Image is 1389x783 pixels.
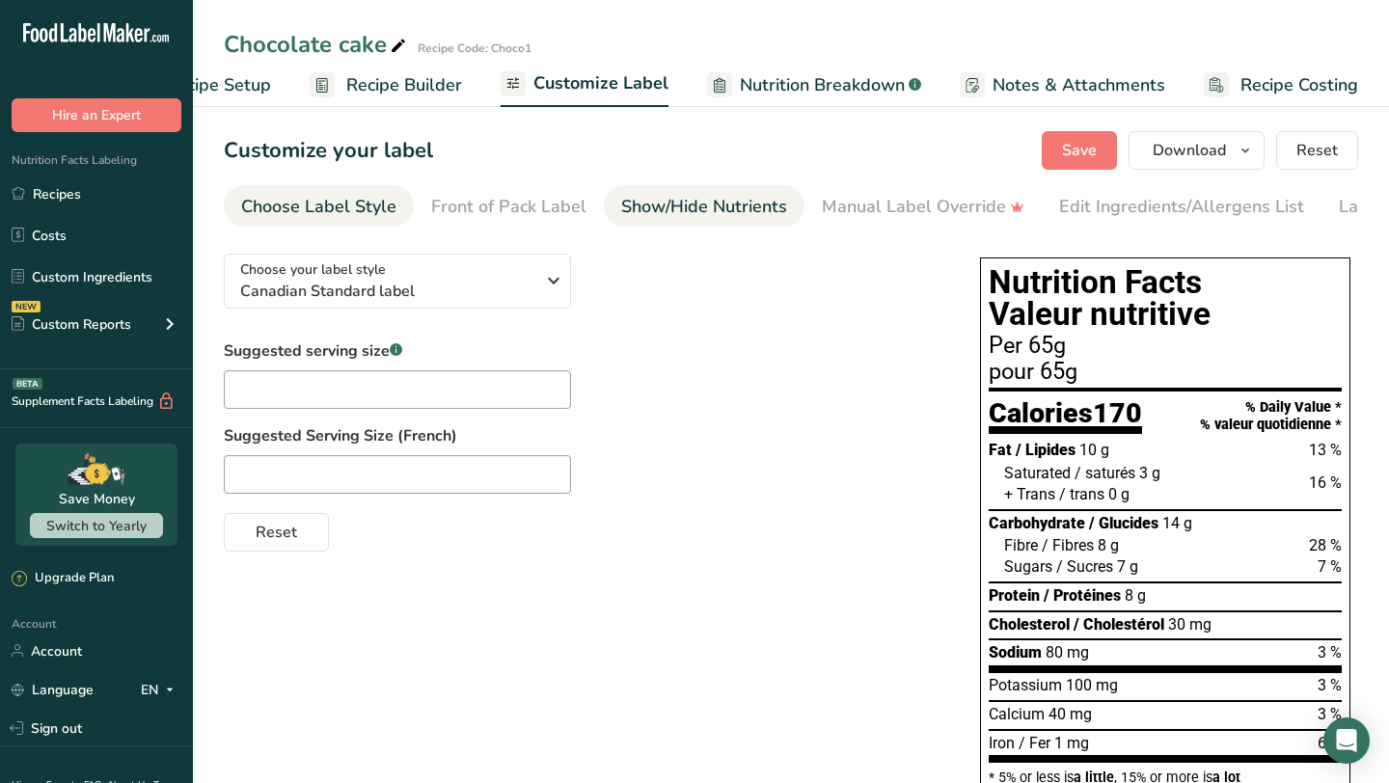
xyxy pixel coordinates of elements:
[960,64,1165,107] a: Notes & Attachments
[707,64,921,107] a: Nutrition Breakdown
[1318,705,1342,723] span: 3 %
[1162,514,1192,532] span: 14 g
[740,72,905,98] span: Nutrition Breakdown
[989,514,1085,532] span: Carbohydrate
[1168,615,1212,634] span: 30 mg
[989,441,1012,459] span: Fat
[12,98,181,132] button: Hire an Expert
[240,280,534,303] span: Canadian Standard label
[1066,676,1118,694] span: 100 mg
[1062,139,1097,162] span: Save
[224,339,571,363] label: Suggested serving size
[1004,464,1071,482] span: Saturated
[1318,557,1342,576] span: 7 %
[1204,64,1358,107] a: Recipe Costing
[1004,485,1055,503] span: + Trans
[1074,615,1164,634] span: / Cholestérol
[1019,734,1050,752] span: / Fer
[1059,485,1104,503] span: / trans
[1004,536,1038,554] span: Fibre
[241,194,396,220] div: Choose Label Style
[621,194,787,220] div: Show/Hide Nutrients
[1296,139,1338,162] span: Reset
[1059,194,1304,220] div: Edit Ingredients/Allergens List
[989,361,1342,384] div: pour 65g
[240,259,386,280] span: Choose your label style
[1240,72,1358,98] span: Recipe Costing
[310,64,462,107] a: Recipe Builder
[1075,464,1135,482] span: / saturés
[13,378,42,390] div: BETA
[1139,464,1160,482] span: 3 g
[1309,441,1342,459] span: 13 %
[141,678,181,701] div: EN
[12,673,94,707] a: Language
[989,734,1015,752] span: Iron
[431,194,586,220] div: Front of Pack Label
[46,517,147,535] span: Switch to Yearly
[1089,514,1158,532] span: / Glucides
[1309,473,1342,492] span: 16 %
[224,27,410,62] div: Chocolate cake
[1125,586,1146,605] span: 8 g
[1004,557,1052,576] span: Sugars
[989,335,1342,358] div: Per 65g
[224,135,433,167] h1: Customize your label
[224,254,571,309] button: Choose your label style Canadian Standard label
[1318,734,1342,752] span: 6 %
[1054,734,1089,752] span: 1 mg
[1042,536,1094,554] span: / Fibres
[346,72,462,98] span: Recipe Builder
[224,513,329,552] button: Reset
[1093,396,1142,429] span: 170
[989,266,1342,331] h1: Nutrition Facts Valeur nutritive
[256,521,297,544] span: Reset
[989,643,1042,661] span: Sodium
[30,513,163,538] button: Switch to Yearly
[224,424,941,447] label: Suggested Serving Size (French)
[1098,536,1119,554] span: 8 g
[1200,399,1342,433] div: % Daily Value * % valeur quotidienne *
[989,615,1070,634] span: Cholesterol
[1079,441,1109,459] span: 10 g
[1049,705,1092,723] span: 40 mg
[1108,485,1130,503] span: 0 g
[1318,676,1342,694] span: 3 %
[533,70,668,96] span: Customize Label
[166,72,271,98] span: Recipe Setup
[989,676,1062,694] span: Potassium
[12,569,114,588] div: Upgrade Plan
[1044,586,1121,605] span: / Protéines
[59,489,135,509] div: Save Money
[12,301,41,312] div: NEW
[1042,131,1117,170] button: Save
[129,64,271,107] a: Recipe Setup
[501,62,668,108] a: Customize Label
[1323,717,1370,764] div: Open Intercom Messenger
[418,40,531,57] div: Recipe Code: Choco1
[1016,441,1076,459] span: / Lipides
[1309,536,1342,554] span: 28 %
[989,586,1040,605] span: Protein
[989,705,1045,723] span: Calcium
[822,194,1024,220] div: Manual Label Override
[1117,557,1138,576] span: 7 g
[989,399,1142,435] div: Calories
[1276,131,1358,170] button: Reset
[1318,643,1342,661] span: 3 %
[1129,131,1265,170] button: Download
[1056,557,1113,576] span: / Sucres
[1046,643,1089,661] span: 80 mg
[993,72,1165,98] span: Notes & Attachments
[1153,139,1226,162] span: Download
[12,314,131,335] div: Custom Reports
